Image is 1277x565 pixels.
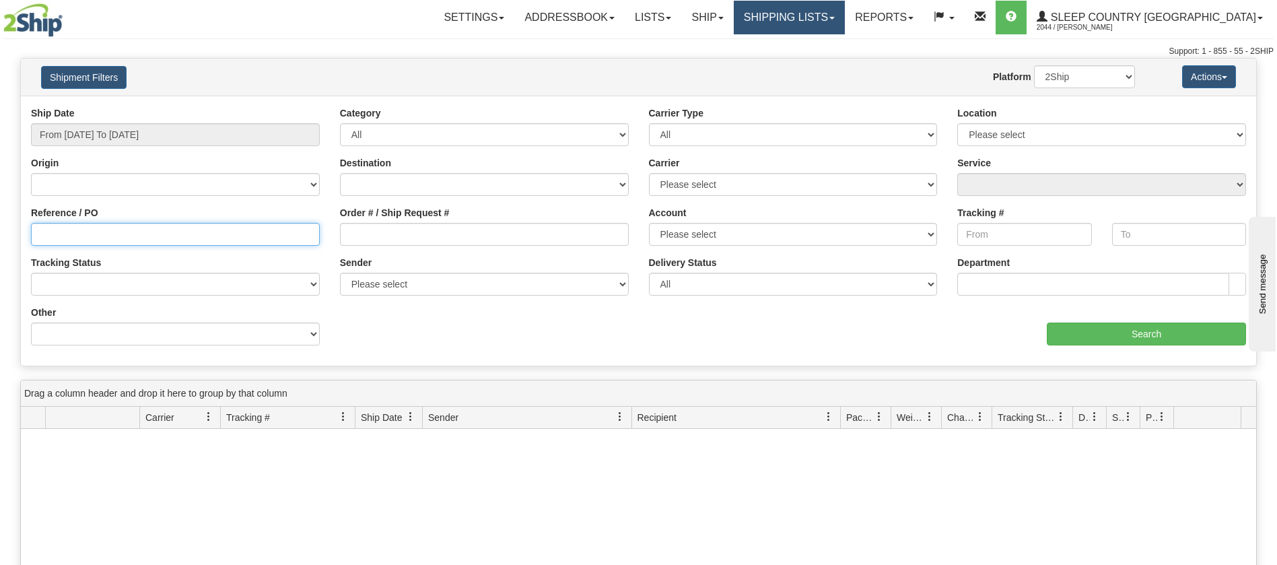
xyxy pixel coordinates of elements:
[1112,223,1246,246] input: To
[1078,411,1090,424] span: Delivery Status
[734,1,845,34] a: Shipping lists
[625,1,681,34] a: Lists
[1150,405,1173,428] a: Pickup Status filter column settings
[41,66,127,89] button: Shipment Filters
[947,411,975,424] span: Charge
[21,380,1256,407] div: grid grouping header
[969,405,992,428] a: Charge filter column settings
[649,156,680,170] label: Carrier
[846,411,874,424] span: Packages
[609,405,631,428] a: Sender filter column settings
[31,156,59,170] label: Origin
[1182,65,1236,88] button: Actions
[649,106,703,120] label: Carrier Type
[3,3,63,37] img: logo2044.jpg
[332,405,355,428] a: Tracking # filter column settings
[340,106,381,120] label: Category
[3,46,1274,57] div: Support: 1 - 855 - 55 - 2SHIP
[31,306,56,319] label: Other
[31,256,101,269] label: Tracking Status
[637,411,677,424] span: Recipient
[514,1,625,34] a: Addressbook
[918,405,941,428] a: Weight filter column settings
[361,411,402,424] span: Ship Date
[340,256,372,269] label: Sender
[340,156,391,170] label: Destination
[957,256,1010,269] label: Department
[340,206,450,220] label: Order # / Ship Request #
[1083,405,1106,428] a: Delivery Status filter column settings
[1146,411,1157,424] span: Pickup Status
[993,70,1031,84] label: Platform
[399,405,422,428] a: Ship Date filter column settings
[817,405,840,428] a: Recipient filter column settings
[957,223,1091,246] input: From
[957,206,1004,220] label: Tracking #
[1047,11,1256,23] span: Sleep Country [GEOGRAPHIC_DATA]
[428,411,458,424] span: Sender
[226,411,270,424] span: Tracking #
[649,256,717,269] label: Delivery Status
[197,405,220,428] a: Carrier filter column settings
[1049,405,1072,428] a: Tracking Status filter column settings
[1037,21,1138,34] span: 2044 / [PERSON_NAME]
[434,1,514,34] a: Settings
[145,411,174,424] span: Carrier
[998,411,1056,424] span: Tracking Status
[868,405,891,428] a: Packages filter column settings
[1027,1,1273,34] a: Sleep Country [GEOGRAPHIC_DATA] 2044 / [PERSON_NAME]
[681,1,733,34] a: Ship
[1047,323,1246,345] input: Search
[31,206,98,220] label: Reference / PO
[649,206,687,220] label: Account
[845,1,924,34] a: Reports
[957,156,991,170] label: Service
[897,411,925,424] span: Weight
[957,106,996,120] label: Location
[1112,411,1124,424] span: Shipment Issues
[31,106,75,120] label: Ship Date
[1246,213,1276,351] iframe: chat widget
[1117,405,1140,428] a: Shipment Issues filter column settings
[10,11,125,22] div: Send message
